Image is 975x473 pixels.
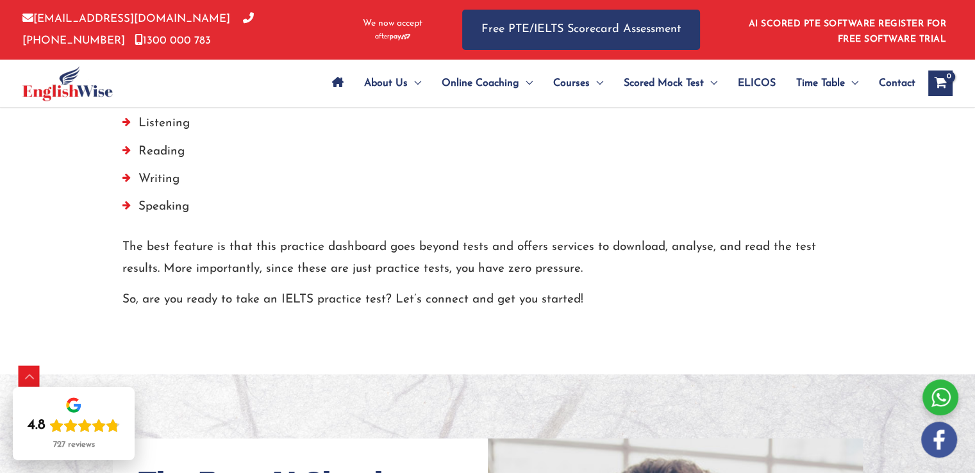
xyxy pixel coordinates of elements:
a: [PHONE_NUMBER] [22,13,254,46]
a: Time TableMenu Toggle [786,61,869,106]
li: Reading [122,141,853,169]
a: About UsMenu Toggle [354,61,431,106]
a: CoursesMenu Toggle [543,61,613,106]
span: We now accept [363,17,422,30]
li: Speaking [122,196,853,224]
span: Menu Toggle [590,61,603,106]
a: Free PTE/IELTS Scorecard Assessment [462,10,700,50]
div: Rating: 4.8 out of 5 [28,417,120,435]
a: ELICOS [728,61,786,106]
p: The best feature is that this practice dashboard goes beyond tests and offers services to downloa... [122,236,853,279]
img: white-facebook.png [921,422,957,458]
p: So, are you ready to take an IELTS practice test? Let’s connect and get you started! [122,289,853,310]
span: Contact [879,61,915,106]
a: Scored Mock TestMenu Toggle [613,61,728,106]
span: About Us [364,61,408,106]
span: Menu Toggle [704,61,717,106]
li: Listening [122,113,853,140]
span: Menu Toggle [519,61,533,106]
a: View Shopping Cart, empty [928,71,953,96]
a: Online CoachingMenu Toggle [431,61,543,106]
span: Scored Mock Test [624,61,704,106]
a: Contact [869,61,915,106]
span: ELICOS [738,61,776,106]
div: 4.8 [28,417,46,435]
span: Online Coaching [442,61,519,106]
a: 1300 000 783 [135,35,211,46]
img: Afterpay-Logo [375,33,410,40]
nav: Site Navigation: Main Menu [322,61,915,106]
a: AI SCORED PTE SOFTWARE REGISTER FOR FREE SOFTWARE TRIAL [749,19,947,44]
span: Time Table [796,61,845,106]
span: Menu Toggle [408,61,421,106]
li: Writing [122,169,853,196]
a: [EMAIL_ADDRESS][DOMAIN_NAME] [22,13,230,24]
div: 727 reviews [53,440,95,450]
aside: Header Widget 1 [741,9,953,51]
img: cropped-ew-logo [22,66,113,101]
span: Courses [553,61,590,106]
span: Menu Toggle [845,61,858,106]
